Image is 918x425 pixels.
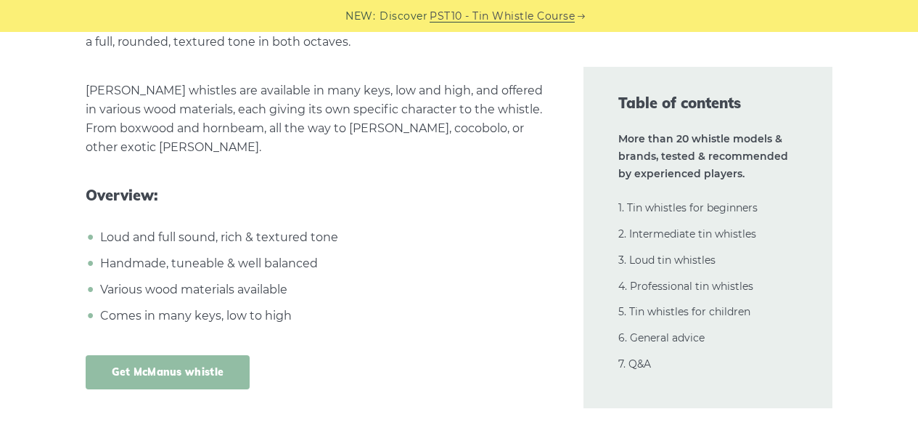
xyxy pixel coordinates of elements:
[86,81,549,157] p: [PERSON_NAME] whistles are available in many keys, low and high, and offered in various wood mate...
[430,8,575,25] a: PST10 - Tin Whistle Course
[618,357,651,371] a: 7. Q&A
[97,228,549,247] li: Loud and full sound, rich & textured tone
[97,307,549,325] li: Comes in many keys, low to high
[618,254,716,267] a: 3. Loud tin whistles
[618,227,756,240] a: 2. Intermediate tin whistles
[618,280,753,293] a: 4. Professional tin whistles
[618,132,788,180] strong: More than 20 whistle models & brands, tested & recommended by experienced players.
[86,187,549,204] span: Overview:
[380,8,427,25] span: Discover
[618,331,705,344] a: 6. General advice
[345,8,375,25] span: NEW:
[618,305,750,318] a: 5. Tin whistles for children
[618,93,798,113] span: Table of contents
[97,254,549,273] li: Handmade, tuneable & well balanced
[86,355,250,389] a: Get McManus whistle
[618,201,758,214] a: 1. Tin whistles for beginners
[97,280,549,299] li: Various wood materials available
